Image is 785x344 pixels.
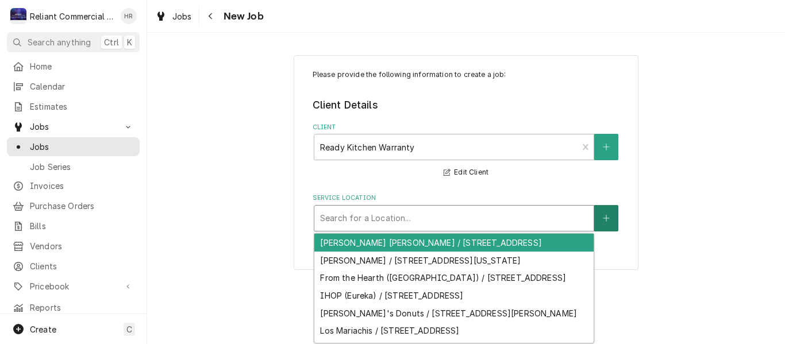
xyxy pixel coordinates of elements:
div: Los Mariachis / [STREET_ADDRESS] [314,322,594,339]
svg: Create New Client [603,143,610,151]
div: From the Hearth ([GEOGRAPHIC_DATA]) / [STREET_ADDRESS] [314,269,594,287]
a: Clients [7,257,140,276]
a: Home [7,57,140,76]
span: Jobs [172,10,192,22]
span: Reports [30,302,134,314]
span: Invoices [30,180,134,192]
span: Home [30,60,134,72]
div: Reliant Commercial Appliance Repair LLC's Avatar [10,8,26,24]
div: Heath Reed's Avatar [121,8,137,24]
div: HR [121,8,137,24]
a: Invoices [7,176,140,195]
span: Ctrl [104,36,119,48]
span: Vendors [30,240,134,252]
span: Search anything [28,36,91,48]
div: Job Create/Update Form [313,69,620,231]
span: Purchase Orders [30,200,134,212]
div: [PERSON_NAME] / [STREET_ADDRESS][US_STATE] [314,252,594,269]
button: Create New Client [594,134,618,160]
a: Calendar [7,77,140,96]
svg: Create New Location [603,214,610,222]
button: Search anythingCtrlK [7,32,140,52]
a: Reports [7,298,140,317]
div: Client [313,123,620,180]
span: Pricebook [30,280,117,292]
span: Job Series [30,161,134,173]
a: Go to Pricebook [7,277,140,296]
button: Navigate back [202,7,220,25]
div: Service Location [313,194,620,231]
a: Job Series [7,157,140,176]
span: Bills [30,220,134,232]
a: Purchase Orders [7,196,140,215]
a: Jobs [151,7,197,26]
legend: Client Details [313,98,620,113]
a: Jobs [7,137,140,156]
a: Bills [7,217,140,235]
label: Client [313,123,620,132]
div: Reliant Commercial Appliance Repair LLC [30,10,114,22]
span: K [127,36,132,48]
div: [PERSON_NAME]'s Donuts / [STREET_ADDRESS][PERSON_NAME] [314,304,594,322]
div: [PERSON_NAME] [PERSON_NAME] / [STREET_ADDRESS] [314,234,594,252]
button: Edit Client [442,165,490,180]
span: Create [30,324,56,334]
div: IHOP (Eureka) / [STREET_ADDRESS] [314,287,594,304]
span: Calendar [30,80,134,92]
button: Create New Location [594,205,618,231]
label: Service Location [313,194,620,203]
span: Jobs [30,141,134,153]
p: Please provide the following information to create a job: [313,69,620,80]
span: Estimates [30,101,134,113]
a: Vendors [7,237,140,256]
span: Clients [30,260,134,272]
span: New Job [220,9,264,24]
span: C [126,323,132,335]
a: Go to Jobs [7,117,140,136]
div: Job Create/Update [294,55,638,270]
span: Jobs [30,121,117,133]
a: Estimates [7,97,140,116]
div: R [10,8,26,24]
